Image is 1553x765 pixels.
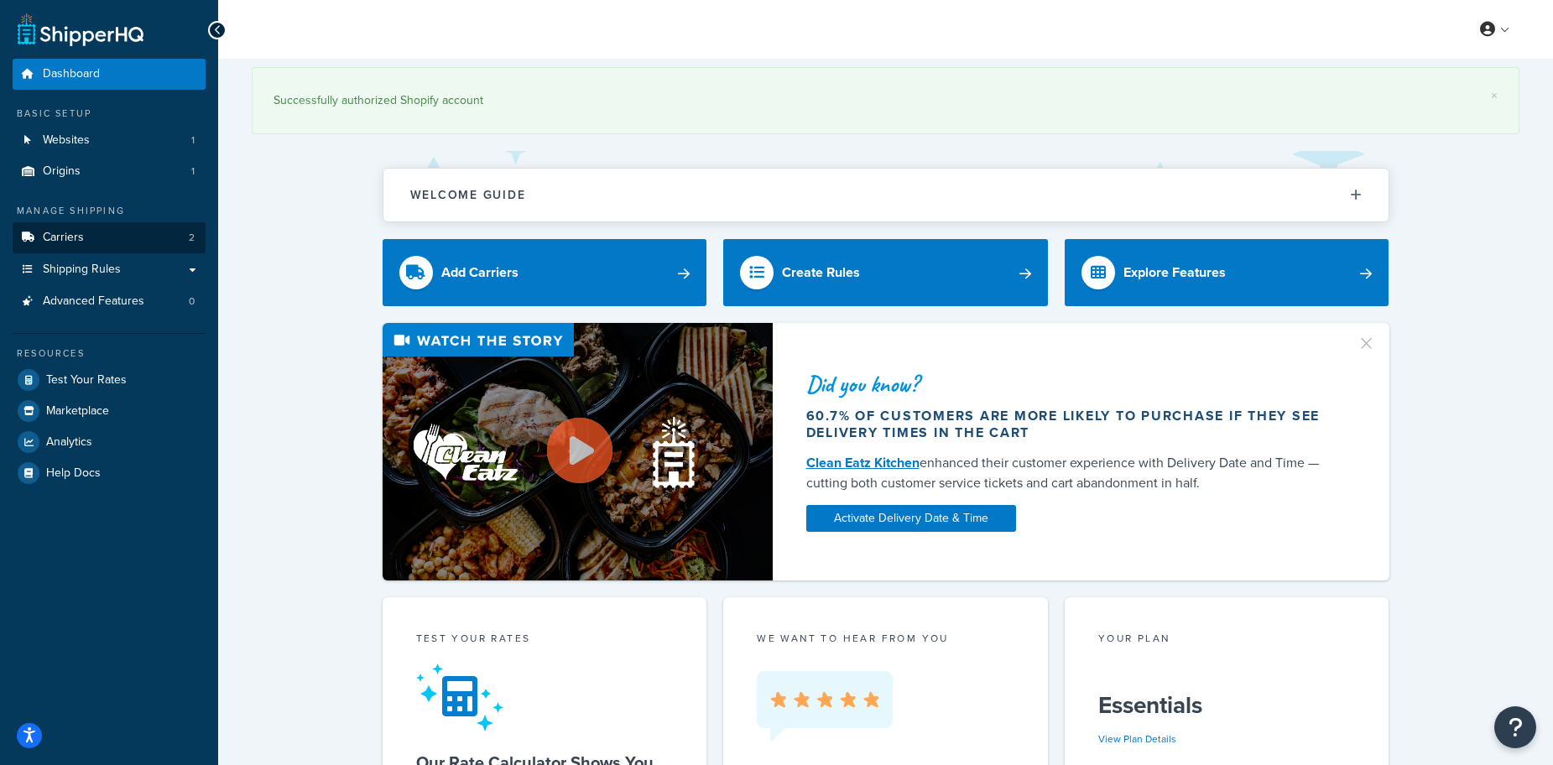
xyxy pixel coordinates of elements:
span: 0 [189,294,195,309]
a: Shipping Rules [13,254,206,285]
div: Create Rules [782,261,860,284]
span: Carriers [43,231,84,245]
div: 60.7% of customers are more likely to purchase if they see delivery times in the cart [806,408,1337,441]
li: Websites [13,125,206,156]
a: Explore Features [1065,239,1389,306]
div: Your Plan [1098,631,1356,650]
h2: Welcome Guide [410,189,526,201]
a: View Plan Details [1098,731,1176,747]
a: Carriers2 [13,222,206,253]
a: Analytics [13,427,206,457]
img: Video thumbnail [383,323,773,580]
a: Dashboard [13,59,206,90]
span: Analytics [46,435,92,450]
div: Manage Shipping [13,204,206,218]
a: Help Docs [13,458,206,488]
div: Resources [13,346,206,361]
a: Marketplace [13,396,206,426]
button: Open Resource Center [1494,706,1536,748]
a: Add Carriers [383,239,707,306]
div: Explore Features [1123,261,1226,284]
h5: Essentials [1098,692,1356,719]
span: Help Docs [46,466,101,481]
span: 1 [191,164,195,179]
span: Websites [43,133,90,148]
div: Test your rates [416,631,674,650]
span: Test Your Rates [46,373,127,388]
div: enhanced their customer experience with Delivery Date and Time — cutting both customer service ti... [806,453,1337,493]
span: 2 [189,231,195,245]
div: Add Carriers [441,261,519,284]
a: Advanced Features0 [13,286,206,317]
a: × [1491,89,1498,102]
div: Did you know? [806,372,1337,396]
span: Marketplace [46,404,109,419]
a: Create Rules [723,239,1048,306]
li: Origins [13,156,206,187]
p: we want to hear from you [757,631,1014,646]
a: Origins1 [13,156,206,187]
li: Carriers [13,222,206,253]
a: Activate Delivery Date & Time [806,505,1016,532]
button: Welcome Guide [383,169,1389,221]
a: Websites1 [13,125,206,156]
span: Shipping Rules [43,263,121,277]
a: Clean Eatz Kitchen [806,453,920,472]
a: Test Your Rates [13,365,206,395]
li: Advanced Features [13,286,206,317]
span: Dashboard [43,67,100,81]
div: Basic Setup [13,107,206,121]
span: 1 [191,133,195,148]
span: Origins [43,164,81,179]
span: Advanced Features [43,294,144,309]
div: Successfully authorized Shopify account [274,89,1498,112]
